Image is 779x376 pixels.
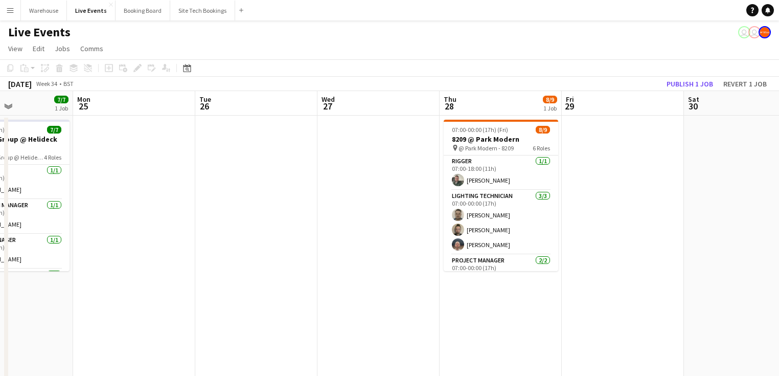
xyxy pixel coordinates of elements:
[76,42,107,55] a: Comms
[21,1,67,20] button: Warehouse
[80,44,103,53] span: Comms
[55,44,70,53] span: Jobs
[63,80,74,87] div: BST
[170,1,235,20] button: Site Tech Bookings
[719,77,771,91] button: Revert 1 job
[8,25,71,40] h1: Live Events
[51,42,74,55] a: Jobs
[8,44,22,53] span: View
[34,80,59,87] span: Week 34
[67,1,116,20] button: Live Events
[738,26,750,38] app-user-avatar: Ollie Rolfe
[33,44,44,53] span: Edit
[8,79,32,89] div: [DATE]
[748,26,761,38] app-user-avatar: Technical Department
[29,42,49,55] a: Edit
[4,42,27,55] a: View
[759,26,771,38] app-user-avatar: Alex Gill
[662,77,717,91] button: Publish 1 job
[116,1,170,20] button: Booking Board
